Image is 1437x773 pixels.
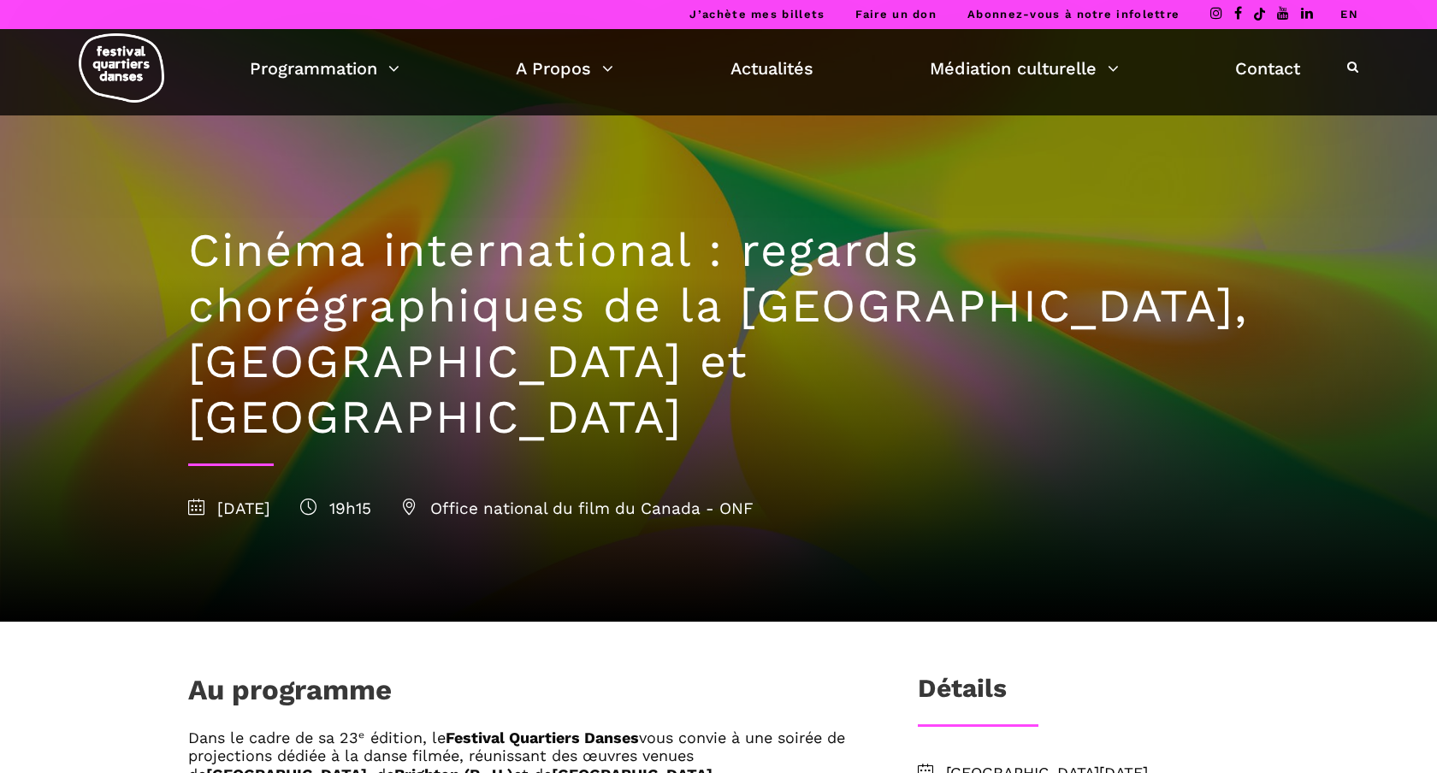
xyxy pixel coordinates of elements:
[446,729,639,746] b: Festival Quartiers Danses
[188,499,270,518] span: [DATE]
[689,8,825,21] a: J’achète mes billets
[516,54,613,83] a: A Propos
[1235,54,1300,83] a: Contact
[967,8,1180,21] a: Abonnez-vous à notre infolettre
[79,33,164,103] img: logo-fqd-med
[250,54,399,83] a: Programmation
[401,499,754,518] span: Office national du film du Canada - ONF
[855,8,937,21] a: Faire un don
[918,673,1007,716] h3: Détails
[188,223,1249,445] h1: Cinéma international : regards chorégraphiques de la [GEOGRAPHIC_DATA], [GEOGRAPHIC_DATA] et [GEO...
[930,54,1119,83] a: Médiation culturelle
[730,54,813,83] a: Actualités
[300,499,371,518] span: 19h15
[188,673,392,716] h1: Au programme
[1340,8,1358,21] a: EN
[188,729,446,746] span: Dans le cadre de sa 23ᵉ édition, le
